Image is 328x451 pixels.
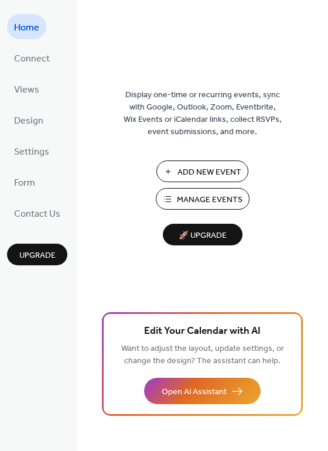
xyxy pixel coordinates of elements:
[144,378,261,404] button: Open AI Assistant
[156,188,250,210] button: Manage Events
[7,169,42,194] a: Form
[7,76,46,101] a: Views
[162,386,227,398] span: Open AI Assistant
[19,250,56,262] span: Upgrade
[7,138,56,163] a: Settings
[177,194,242,206] span: Manage Events
[156,160,248,182] button: Add New Event
[14,112,43,130] span: Design
[14,205,60,223] span: Contact Us
[7,200,67,225] a: Contact Us
[121,341,284,369] span: Want to adjust the layout, update settings, or change the design? The assistant can help.
[7,107,50,132] a: Design
[170,228,235,244] span: 🚀 Upgrade
[163,224,242,245] button: 🚀 Upgrade
[14,174,35,192] span: Form
[14,143,49,161] span: Settings
[7,14,46,39] a: Home
[177,166,241,179] span: Add New Event
[14,19,39,37] span: Home
[7,45,57,70] a: Connect
[14,50,50,68] span: Connect
[7,244,67,265] button: Upgrade
[124,89,282,138] span: Display one-time or recurring events, sync with Google, Outlook, Zoom, Eventbrite, Wix Events or ...
[144,323,261,340] span: Edit Your Calendar with AI
[14,81,39,99] span: Views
